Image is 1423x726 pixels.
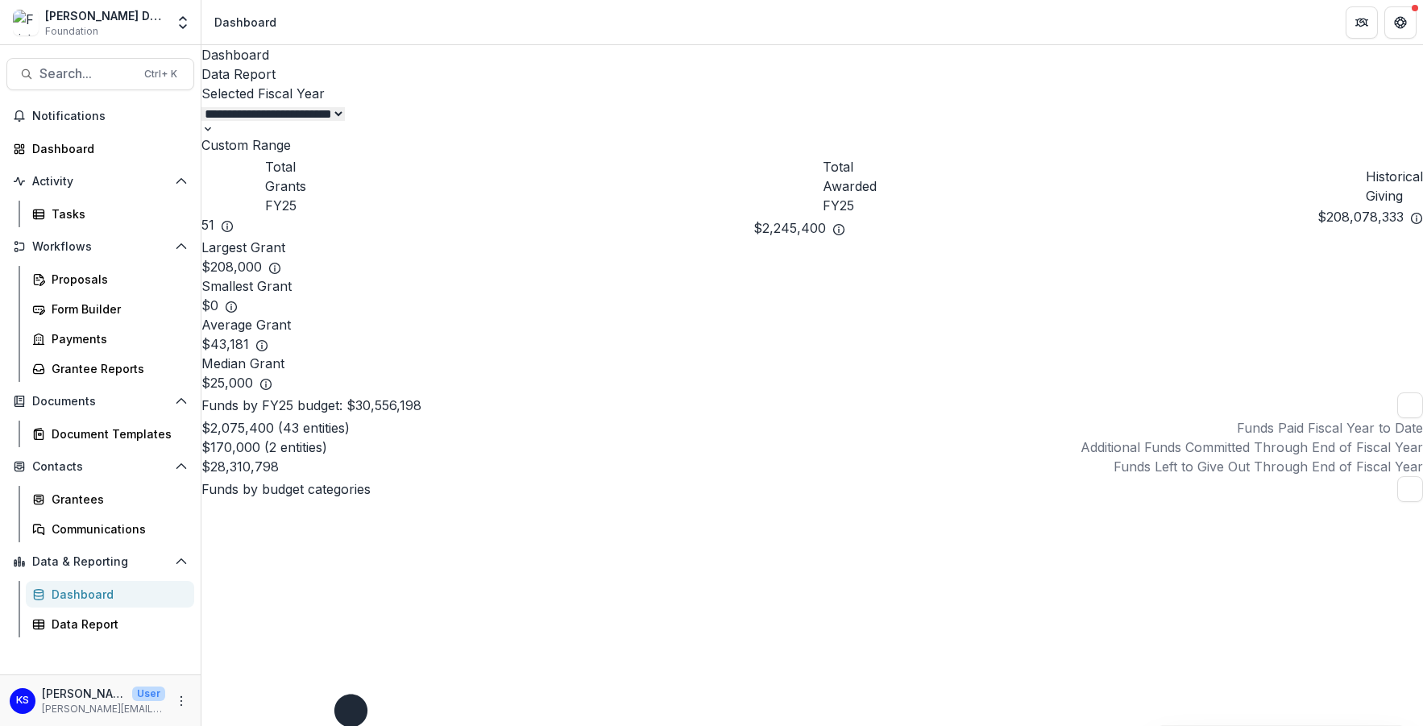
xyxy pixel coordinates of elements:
[42,702,165,716] p: [PERSON_NAME][EMAIL_ADDRESS][DOMAIN_NAME]
[32,175,168,189] span: Activity
[1384,6,1417,39] button: Get Help
[172,691,191,711] button: More
[6,388,194,414] button: Open Documents
[1346,6,1378,39] button: Partners
[6,168,194,194] button: Open Activity
[201,418,350,438] p: $2,075,400 (43 entities)
[1397,392,1423,418] button: download
[26,581,194,608] a: Dashboard
[52,616,181,633] div: Data Report
[132,687,165,701] p: User
[201,135,291,155] button: Custom Range
[32,395,168,409] span: Documents
[1397,476,1423,502] button: download
[52,330,181,347] div: Payments
[52,521,181,537] div: Communications
[32,555,168,569] span: Data & Reporting
[172,6,194,39] button: Open entity switcher
[26,516,194,542] a: Communications
[201,45,1423,64] a: Dashboard
[26,326,194,352] a: Payments
[141,65,180,83] div: Ctrl + K
[208,10,283,34] nav: breadcrumb
[201,215,214,234] p: 51
[26,611,194,637] a: Data Report
[201,85,325,102] span: Selected Fiscal Year
[1114,457,1423,476] p: Funds Left to Give Out Through End of Fiscal Year
[214,14,276,31] div: Dashboard
[201,354,1423,373] p: Median Grant
[201,315,1423,334] p: Average Grant
[13,10,39,35] img: Frist Data Sandbox [In Dev]
[52,491,181,508] div: Grantees
[32,140,181,157] div: Dashboard
[32,460,168,474] span: Contacts
[39,66,135,81] span: Search...
[26,421,194,447] a: Document Templates
[26,355,194,382] a: Grantee Reports
[52,301,181,317] div: Form Builder
[32,240,168,254] span: Workflows
[823,157,883,215] p: Total Awarded FY25
[52,271,181,288] div: Proposals
[201,296,218,315] p: $0
[1317,207,1404,226] p: $208,078,333
[6,234,194,259] button: Open Workflows
[6,549,194,575] button: Open Data & Reporting
[26,266,194,292] a: Proposals
[201,396,421,415] p: Funds by FY25 budget: $30,556,198
[42,685,126,702] p: [PERSON_NAME]
[32,110,188,123] span: Notifications
[201,276,1423,296] p: Smallest Grant
[16,695,29,706] div: Kate Sorestad
[45,7,165,24] div: [PERSON_NAME] Data Sandbox [In Dev]
[52,205,181,222] div: Tasks
[45,24,98,39] span: Foundation
[201,64,1423,84] a: Data Report
[1081,438,1423,457] p: Additional Funds Committed Through End of Fiscal Year
[1237,418,1423,438] p: Funds Paid Fiscal Year to Date
[201,238,1423,257] p: Largest Grant
[753,218,826,238] p: $2,245,400
[201,257,262,276] p: $208,000
[201,479,371,499] p: Funds by budget categories
[201,438,327,457] p: $170,000 (2 entities)
[52,425,181,442] div: Document Templates
[201,334,249,354] p: $43,181
[201,373,253,392] p: $25,000
[52,586,181,603] div: Dashboard
[26,486,194,512] a: Grantees
[265,157,319,215] p: Total Grants FY25
[6,58,194,90] button: Search...
[6,135,194,162] a: Dashboard
[6,103,194,129] button: Notifications
[26,201,194,227] a: Tasks
[26,296,194,322] a: Form Builder
[52,360,181,377] div: Grantee Reports
[1366,167,1423,205] p: Historical Giving
[201,457,279,476] p: $28,310,798
[6,454,194,479] button: Open Contacts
